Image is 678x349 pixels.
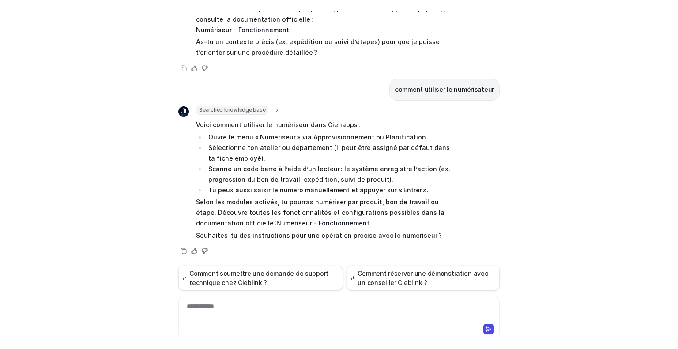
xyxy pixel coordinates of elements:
li: Scanne un code barre à l’aide d’un lecteur : le système enregistre l’action (ex. progression du b... [206,164,454,185]
a: Numériseur - Fonctionnement [196,26,289,34]
img: Widget [178,106,189,117]
p: As-tu un contexte précis (ex. expédition ou suivi d’étapes) pour que je puisse t’orienter sur une... [196,37,454,58]
button: Comment réserver une démonstration avec un conseiller Cieblink ? [347,266,500,290]
button: Comment soumettre une demande de support technique chez Cieblink ? [178,266,343,290]
p: comment utiliser le numérisateur [395,84,494,95]
p: Voici comment utiliser le numériseur dans Cienapps : [196,120,454,130]
li: Sélectionne ton atelier ou département (il peut être assigné par défaut dans ta fiche employé). [206,143,454,164]
a: Numériseur - Fonctionnement [276,219,369,227]
p: Souhaites-tu des instructions pour une opération précise avec le numériseur ? [196,230,454,241]
li: Tu peux aussi saisir le numéro manuellement et appuyer sur « Entrer ». [206,185,454,195]
span: Searched knowledge base [196,106,268,115]
p: Selon les modules activés, tu pourras numériser par produit, bon de travail ou étape. Découvre to... [196,197,454,229]
li: Ouvre le menu « Numériseur » via Approvisionnement ou Planification. [206,132,454,143]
